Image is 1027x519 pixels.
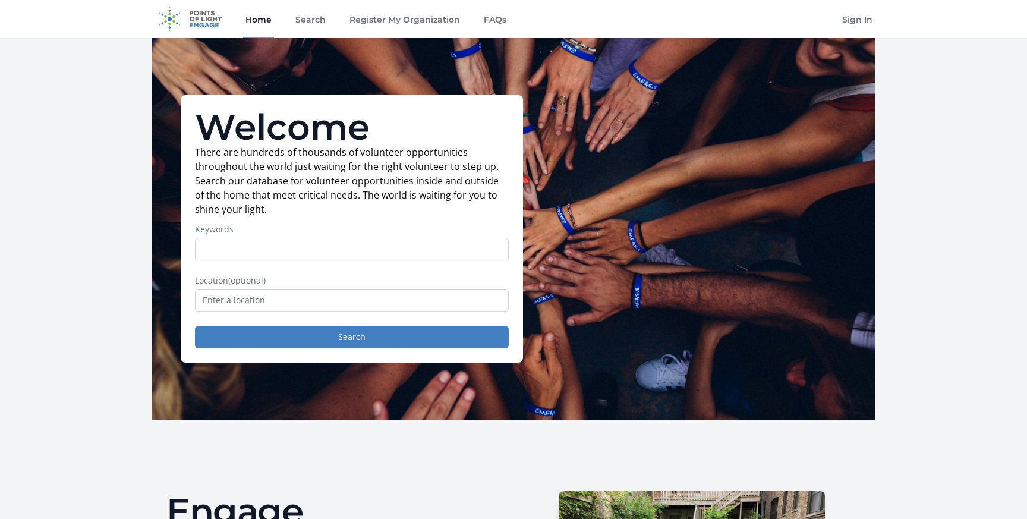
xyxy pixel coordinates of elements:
button: Search [195,326,509,348]
label: Keywords [195,224,509,235]
p: There are hundreds of thousands of volunteer opportunities throughout the world just waiting for ... [195,145,509,216]
input: Enter a location [195,289,509,312]
span: (optional) [228,275,266,286]
h1: Welcome [195,109,509,145]
label: Location [195,275,509,287]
